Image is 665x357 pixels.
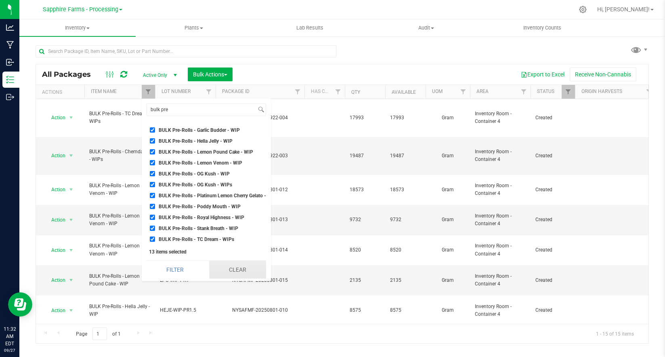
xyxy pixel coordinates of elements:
div: NYSAFMF-20250801-010 [214,306,306,314]
span: 9732 [390,216,421,224]
span: 19487 [350,152,380,160]
span: Action [44,245,66,256]
span: 18573 [350,186,380,194]
input: Search [147,104,256,116]
span: Action [44,214,66,226]
span: Created [535,277,570,284]
a: Filter [517,85,531,99]
span: BULK Pre-Rolls - OG Kush - WIPs [159,182,232,187]
a: Audit [368,19,484,36]
span: BULK Pre-Rolls - TC Dream - WIPs [89,110,150,125]
input: BULK Pre-Rolls - Lemon Pound Cake - WIP [150,149,155,154]
span: 8520 [350,246,380,254]
span: select [66,245,76,256]
th: Has COA [304,85,345,99]
inline-svg: Inventory [6,76,14,84]
span: select [66,305,76,316]
input: Search Package ID, Item Name, SKU, Lot or Part Number... [36,45,336,57]
inline-svg: Analytics [6,23,14,32]
span: Created [535,246,570,254]
span: Inventory Room - Container 4 [475,148,526,163]
span: 17993 [390,114,421,122]
a: UOM [432,89,443,94]
inline-svg: Outbound [6,93,14,101]
span: Action [44,150,66,161]
iframe: Resource center [8,292,32,317]
span: Sapphire Farms - Processing [43,6,118,13]
a: Lab Results [252,19,368,36]
span: BULK Pre-Rolls - Lemon Venom - WIP [89,212,150,228]
span: Inventory [19,24,136,32]
span: 2135 [390,277,421,284]
a: Area [476,89,489,94]
span: BULK Pre-Rolls - Lemon Venom - WIP [159,161,242,165]
span: Inventory Counts [512,24,572,32]
span: BULK Pre-Rolls - Lemon Pound Cake - WIP [159,150,253,154]
span: Inventory Room - Container 4 [475,303,526,318]
a: Filter [202,85,216,99]
span: BULK Pre-Rolls - Chemdawg - WIPs [89,148,150,163]
span: BULK Pre-Rolls - Stank Breath - WIP [159,226,238,231]
a: Available [392,89,416,95]
a: Package ID [222,89,250,94]
span: HEJE-WIP-PR1.5 [160,306,211,314]
a: Status [537,89,554,94]
div: Manage settings [578,6,588,13]
span: 1 - 15 of 15 items [589,327,640,340]
button: Bulk Actions [188,68,233,81]
span: Inventory Room - Container 4 [475,242,526,258]
span: 19487 [390,152,421,160]
span: 18573 [390,186,421,194]
p: 09/27 [4,347,16,353]
input: BULK Pre-Rolls - Hella Jelly - WIP [150,138,155,144]
input: BULK Pre-Rolls - Garlic Budder - WIP [150,127,155,133]
button: Receive Non-Cannabis [570,68,636,81]
a: Filter [642,85,656,99]
input: BULK Pre-Rolls - Lemon Venom - WIP [150,160,155,165]
span: Created [535,152,570,160]
span: Inventory Room - Container 4 [475,182,526,197]
span: Audit [368,24,484,32]
span: 17993 [350,114,380,122]
input: BULK Pre-Rolls - Poddy Mouth - WIP [150,204,155,209]
div: 13 items selected [149,249,264,255]
span: Created [535,306,570,314]
a: Filter [562,85,575,99]
a: Plants [136,19,252,36]
span: Gram [430,277,465,284]
span: BULK Pre-Rolls - OG Kush - WIP [159,171,230,176]
span: Created [535,216,570,224]
input: BULK Pre-Rolls - Stank Breath - WIP [150,226,155,231]
span: BULK Pre-Rolls - Platinum Lemon Cherry Gelato - WIP [159,193,277,198]
input: BULK Pre-Rolls - TC Dream - WIPs [150,237,155,242]
input: BULK Pre-Rolls - OG Kush - WIPs [150,182,155,187]
span: Action [44,275,66,286]
span: BULK Pre-Rolls - Lemon Venom - WIP [89,242,150,258]
span: Action [44,184,66,195]
span: Hi, [PERSON_NAME]! [597,6,650,13]
span: Gram [430,306,465,314]
span: Action [44,112,66,123]
span: BULK Pre-Rolls - TC Dream - WIPs [159,237,234,242]
button: Clear [209,261,266,279]
p: 11:32 AM EDT [4,325,16,347]
span: 8575 [350,306,380,314]
inline-svg: Manufacturing [6,41,14,49]
span: 2135 [350,277,380,284]
span: Page of 1 [69,327,127,340]
a: Lot Number [162,89,191,94]
button: Filter [147,261,203,279]
span: Created [535,186,570,194]
span: 8520 [390,246,421,254]
span: BULK Pre-Rolls - Lemon Venom - WIP [89,182,150,197]
span: select [66,150,76,161]
span: Inventory Room - Container 4 [475,110,526,125]
span: Plants [136,24,252,32]
span: BULK Pre-Rolls - Royal Highness - WIP [159,215,244,220]
a: Inventory [19,19,136,36]
span: select [66,214,76,226]
span: Gram [430,114,465,122]
a: Item Name [91,89,117,94]
span: Gram [430,152,465,160]
a: Filter [331,85,345,99]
